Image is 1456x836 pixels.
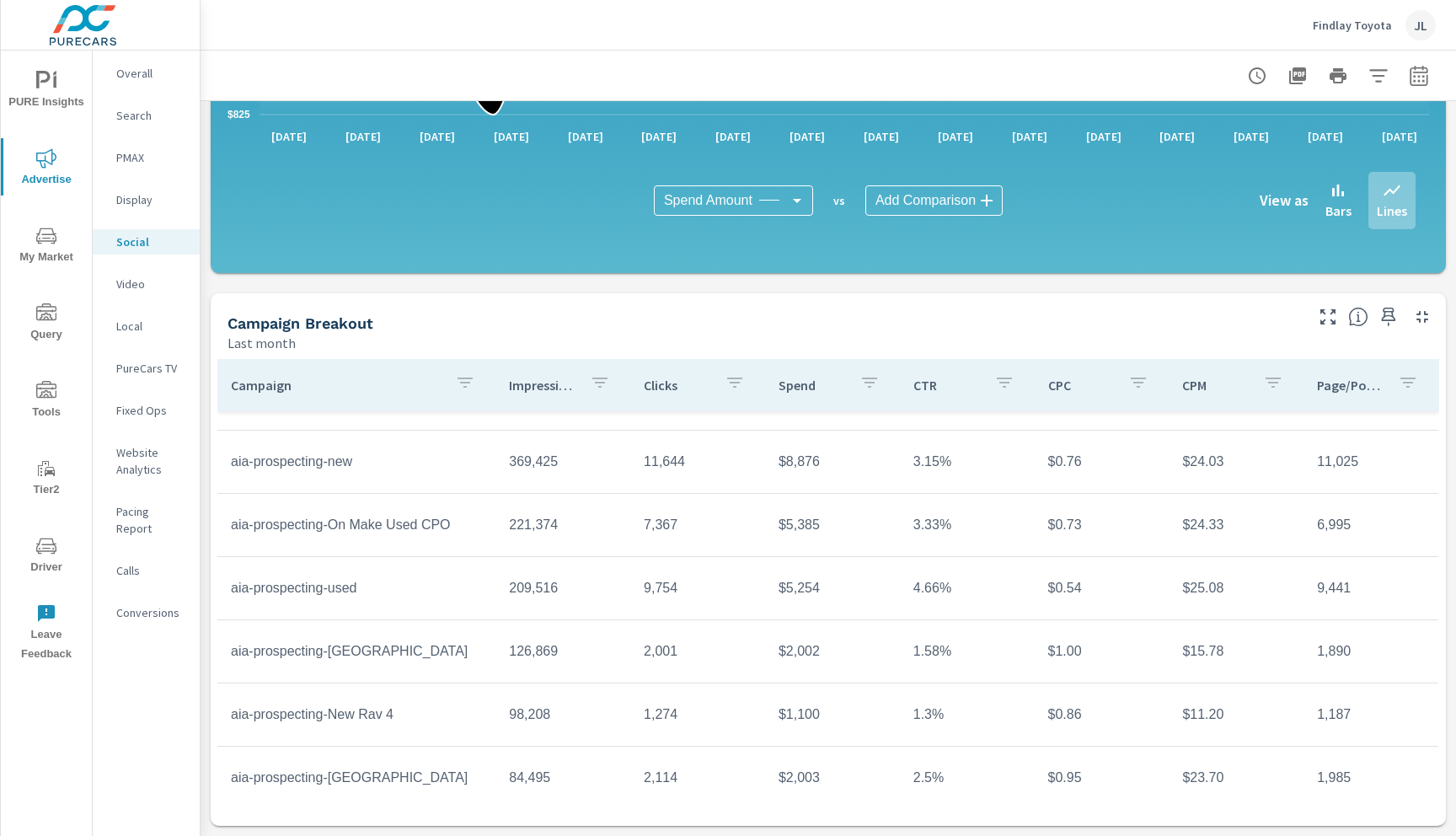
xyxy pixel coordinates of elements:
[334,128,393,145] p: [DATE]
[1048,377,1116,394] p: CPC
[1035,630,1170,673] td: $1.00
[630,567,765,609] td: 9,754
[926,128,985,145] p: [DATE]
[6,603,87,664] span: Leave Feedback
[900,567,1035,609] td: 4.66%
[629,128,688,145] p: [DATE]
[630,757,765,799] td: 2,114
[116,360,186,377] p: PureCars TV
[630,504,765,546] td: 7,367
[765,694,900,736] td: $1,100
[1296,128,1355,145] p: [DATE]
[813,193,865,208] p: vs
[630,694,765,736] td: 1,274
[217,757,495,799] td: aia-prospecting-[GEOGRAPHIC_DATA]
[900,441,1035,483] td: 3.15%
[765,504,900,546] td: $5,385
[1303,567,1438,609] td: 9,441
[1303,694,1438,736] td: 1,187
[1035,757,1170,799] td: $0.95
[1074,128,1133,145] p: [DATE]
[6,226,87,267] span: My Market
[116,233,186,250] p: Social
[116,318,186,335] p: Local
[664,192,752,209] span: Spend Amount
[93,398,200,423] div: Fixed Ops
[1314,303,1341,330] button: Make Fullscreen
[865,185,1003,216] div: Add Comparison
[779,377,846,394] p: Spend
[1303,504,1438,546] td: 6,995
[217,630,495,673] td: aia-prospecting-[GEOGRAPHIC_DATA]
[482,128,541,145] p: [DATE]
[1169,757,1303,799] td: $23.70
[93,229,200,255] div: Social
[1362,59,1395,93] button: Apply Filters
[6,458,87,500] span: Tier2
[765,630,900,673] td: $2,002
[93,600,200,625] div: Conversions
[1402,59,1436,93] button: Select Date Range
[217,441,495,483] td: aia-prospecting-new
[116,107,186,124] p: Search
[1348,307,1368,327] span: This is a summary of Social performance results by campaign. Each column can be sorted.
[116,503,186,537] p: Pacing Report
[93,440,200,482] div: Website Analytics
[227,333,296,353] p: Last month
[654,185,813,216] div: Spend Amount
[1169,504,1303,546] td: $24.33
[93,145,200,170] div: PMAX
[1317,377,1384,394] p: Page/Post Action
[509,377,576,394] p: Impressions
[1370,128,1429,145] p: [DATE]
[852,128,911,145] p: [DATE]
[1035,694,1170,736] td: $0.86
[913,377,981,394] p: CTR
[1377,201,1407,221] p: Lines
[1321,59,1355,93] button: Print Report
[1169,630,1303,673] td: $15.78
[116,562,186,579] p: Calls
[495,441,630,483] td: 369,425
[93,103,200,128] div: Search
[900,694,1035,736] td: 1.3%
[495,694,630,736] td: 98,208
[93,313,200,339] div: Local
[1303,757,1438,799] td: 1,985
[1169,441,1303,483] td: $24.03
[116,191,186,208] p: Display
[6,536,87,577] span: Driver
[116,402,186,419] p: Fixed Ops
[495,630,630,673] td: 126,869
[408,128,467,145] p: [DATE]
[1035,504,1170,546] td: $0.73
[1169,567,1303,609] td: $25.08
[93,187,200,212] div: Display
[217,504,495,546] td: aia-prospecting-On Make Used CPO
[1303,441,1438,483] td: 11,025
[1,51,92,671] div: nav menu
[6,303,87,345] span: Query
[93,499,200,541] div: Pacing Report
[1000,128,1059,145] p: [DATE]
[900,630,1035,673] td: 1.58%
[704,128,763,145] p: [DATE]
[116,444,186,478] p: Website Analytics
[6,148,87,190] span: Advertise
[260,128,318,145] p: [DATE]
[1148,128,1207,145] p: [DATE]
[217,694,495,736] td: aia-prospecting-New Rav 4
[1281,59,1314,93] button: "Export Report to PDF"
[1375,303,1402,330] span: Save this to your personalized report
[1222,128,1281,145] p: [DATE]
[93,271,200,297] div: Video
[93,356,200,381] div: PureCars TV
[495,757,630,799] td: 84,495
[900,757,1035,799] td: 2.5%
[644,377,711,394] p: Clicks
[900,504,1035,546] td: 3.33%
[227,109,250,121] text: $825
[231,377,442,394] p: Campaign
[765,757,900,799] td: $2,003
[1405,10,1436,40] div: JL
